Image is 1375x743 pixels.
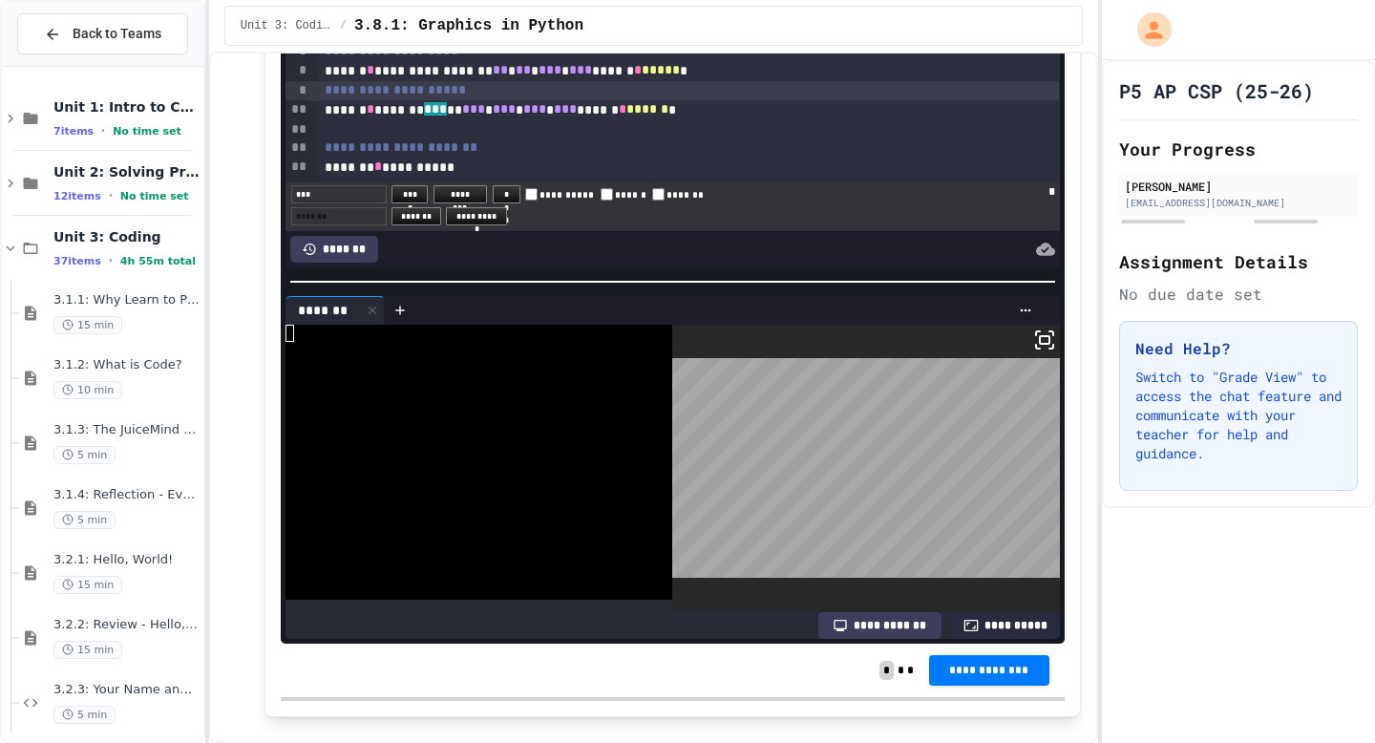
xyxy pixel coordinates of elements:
span: Unit 1: Intro to Computer Science [53,98,200,116]
span: • [101,123,105,138]
span: No time set [120,190,189,202]
span: 12 items [53,190,101,202]
span: 15 min [53,316,122,334]
span: 3.1.2: What is Code? [53,357,200,373]
input: Find [291,185,387,203]
h3: Need Help? [1135,337,1342,360]
p: Switch to "Grade View" to access the chat feature and communicate with your teacher for help and ... [1135,368,1342,463]
span: 3.8.1: Graphics in Python [354,14,583,37]
span: 5 min [53,706,116,724]
h1: P5 AP CSP (25-26) [1119,77,1314,104]
span: 3.1.3: The JuiceMind IDE [53,422,200,438]
span: 3.1.1: Why Learn to Program? [53,292,200,308]
span: Back to Teams [73,24,161,44]
div: My Account [1117,8,1176,52]
span: 3.2.3: Your Name and Favorite Movie [53,682,200,698]
span: / [340,18,347,33]
span: 10 min [53,381,122,399]
input: Replace [291,207,387,225]
span: Unit 3: Coding [241,18,332,33]
span: 3.2.2: Review - Hello, World! [53,617,200,633]
span: No time set [113,125,181,138]
button: Back to Teams [17,13,188,54]
div: No due date set [1119,283,1358,306]
h2: Assignment Details [1119,248,1358,275]
span: 5 min [53,446,116,464]
span: 3.1.4: Reflection - Evolving Technology [53,487,200,503]
span: • [109,253,113,268]
span: 37 items [53,255,101,267]
span: • [109,188,113,203]
span: 4h 55m total [120,255,196,267]
span: 5 min [53,511,116,529]
span: 15 min [53,641,122,659]
div: [EMAIL_ADDRESS][DOMAIN_NAME] [1125,196,1352,210]
button: close [1048,182,1056,201]
div: [PERSON_NAME] [1125,178,1352,195]
span: 7 items [53,125,94,138]
span: 3.2.1: Hello, World! [53,552,200,568]
span: Unit 2: Solving Problems in Computer Science [53,163,200,180]
h2: Your Progress [1119,136,1358,162]
span: 15 min [53,576,122,594]
span: Unit 3: Coding [53,228,200,245]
